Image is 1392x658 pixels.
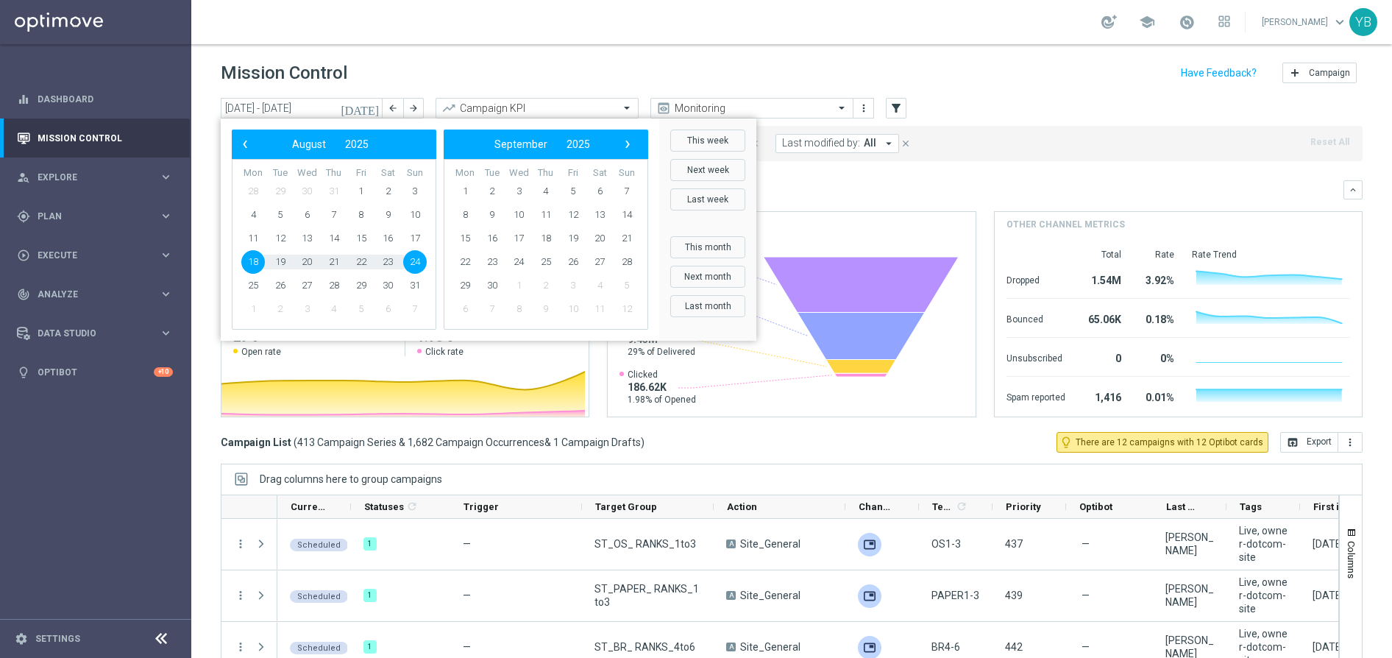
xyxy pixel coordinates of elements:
[480,203,504,227] span: 9
[775,134,899,153] button: Last modified by: All arrow_drop_down
[38,329,159,338] span: Data Studio
[1289,67,1301,79] i: add
[322,227,346,250] span: 14
[453,250,477,274] span: 22
[453,180,477,203] span: 1
[1083,306,1121,330] div: 65.06K
[670,236,745,258] button: This month
[463,590,471,601] span: —
[17,210,30,223] i: gps_fixed
[269,274,292,297] span: 26
[267,167,294,180] th: weekday
[1006,345,1065,369] div: Unsubscribed
[283,135,335,154] button: August
[1344,436,1356,448] i: more_vert
[899,135,912,152] button: close
[295,180,319,203] span: 30
[294,436,297,449] span: (
[17,171,30,184] i: person_search
[670,295,745,317] button: Last month
[16,289,174,300] div: track_changes Analyze keyboard_arrow_right
[480,227,504,250] span: 16
[858,584,881,608] div: Adobe SFTP Prod
[447,135,637,154] bs-datepicker-navigation-view: ​ ​ ​
[670,159,745,181] button: Next week
[17,171,159,184] div: Explore
[16,367,174,378] button: lightbulb Optibot +10
[931,589,979,602] span: PAPER1-3
[588,203,611,227] span: 13
[463,538,471,550] span: —
[1083,267,1121,291] div: 1.54M
[557,135,600,154] button: 2025
[595,501,657,512] span: Target Group
[1181,68,1257,78] input: Have Feedback?
[292,138,326,150] span: August
[670,188,745,211] button: Last week
[1280,432,1338,453] button: open_in_browser Export
[485,135,557,154] button: September
[615,227,639,250] span: 21
[1082,589,1090,602] span: —
[406,500,418,512] i: refresh
[856,99,871,117] button: more_vert
[858,533,881,556] img: Adobe SFTP Prod
[221,519,277,570] div: Press SPACE to select this row.
[38,79,173,118] a: Dashboard
[859,501,894,512] span: Channel
[567,138,590,150] span: 2025
[363,537,377,551] div: 1
[17,288,30,301] i: track_changes
[17,118,173,158] div: Mission Control
[260,473,442,485] span: Drag columns here to group campaigns
[553,436,641,449] span: 1 Campaign Drafts
[295,227,319,250] span: 13
[403,180,427,203] span: 3
[1079,501,1112,512] span: Optibot
[615,250,639,274] span: 28
[441,101,456,116] i: trending_up
[886,98,906,118] button: filter_alt
[586,167,614,180] th: weekday
[1346,541,1357,579] span: Columns
[901,138,911,149] i: close
[16,171,174,183] div: person_search Explore keyboard_arrow_right
[235,135,255,154] button: ‹
[1348,185,1358,195] i: keyboard_arrow_down
[16,93,174,105] button: equalizer Dashboard
[1059,436,1073,449] i: lightbulb_outline
[403,98,424,118] button: arrow_forward
[1006,218,1125,231] h4: Other channel metrics
[1083,249,1121,261] div: Total
[376,203,400,227] span: 9
[507,297,530,321] span: 8
[38,118,173,158] a: Mission Control
[889,102,903,115] i: filter_alt
[322,180,346,203] span: 31
[588,274,611,297] span: 4
[1006,306,1065,330] div: Bounced
[436,98,639,118] ng-select: Campaign KPI
[453,203,477,227] span: 8
[16,328,174,339] div: Data Studio keyboard_arrow_right
[480,250,504,274] span: 23
[1165,582,1214,609] div: John Bruzzese
[656,101,671,116] i: preview
[1005,538,1023,550] span: 437
[727,501,757,512] span: Action
[954,498,967,514] span: Calculate column
[931,537,961,551] span: OS1-3
[376,180,400,203] span: 2
[507,274,530,297] span: 1
[364,501,404,512] span: Statuses
[507,250,530,274] span: 24
[38,353,154,392] a: Optibot
[269,203,292,227] span: 5
[241,297,265,321] span: 1
[338,98,383,120] button: [DATE]
[403,250,427,274] span: 24
[349,274,373,297] span: 29
[740,537,800,551] span: Site_General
